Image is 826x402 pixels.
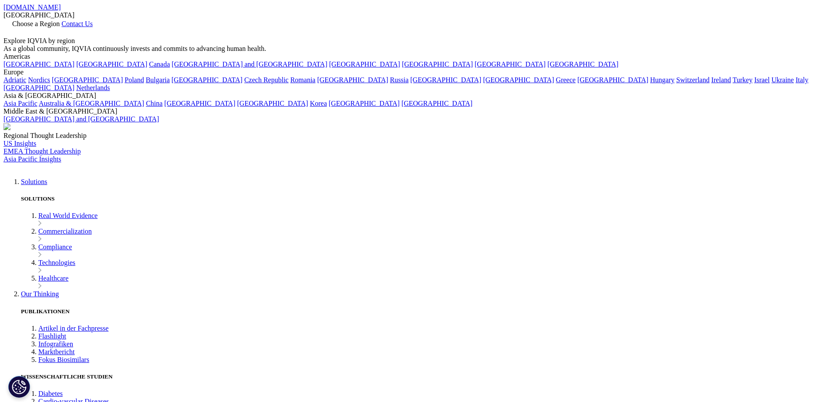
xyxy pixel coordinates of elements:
a: [GEOGRAPHIC_DATA] [401,100,472,107]
a: Hungary [650,76,674,84]
a: Healthcare [38,275,68,282]
a: [GEOGRAPHIC_DATA] [410,76,481,84]
a: [GEOGRAPHIC_DATA] [577,76,648,84]
a: US Insights [3,140,36,147]
a: Commercialization [38,228,92,235]
a: Nordics [28,76,50,84]
a: Asia Pacific Insights [3,155,61,163]
a: [GEOGRAPHIC_DATA] [329,100,400,107]
h5: WISSENSCHAFTLICHE STUDIEN [21,373,823,380]
a: [GEOGRAPHIC_DATA] [52,76,123,84]
a: Compliance [38,243,72,251]
a: Solutions [21,178,47,185]
a: [GEOGRAPHIC_DATA] [3,60,74,68]
a: Poland [125,76,144,84]
a: Fokus Biosimilars [38,356,89,363]
div: Middle East & [GEOGRAPHIC_DATA] [3,107,823,115]
a: China [146,100,162,107]
h5: PUBLIKATIONEN [21,308,823,315]
a: [GEOGRAPHIC_DATA] [164,100,235,107]
a: Israel [754,76,770,84]
a: Greece [556,76,576,84]
a: Marktbericht [38,348,75,355]
div: [GEOGRAPHIC_DATA] [3,11,823,19]
a: Switzerland [676,76,709,84]
a: Contact Us [61,20,93,27]
img: 2093_analyzing-data-using-big-screen-display-and-laptop.png [3,123,10,130]
a: [GEOGRAPHIC_DATA] [329,60,400,68]
a: [GEOGRAPHIC_DATA] [483,76,554,84]
a: [GEOGRAPHIC_DATA] [475,60,546,68]
a: Russia [390,76,409,84]
a: Adriatic [3,76,26,84]
a: Artikel in der Fachpresse [38,325,108,332]
a: Technologies [38,259,75,266]
div: Explore IQVIA by region [3,37,823,45]
a: Canada [149,60,170,68]
a: [GEOGRAPHIC_DATA] [237,100,308,107]
a: Flashlight [38,332,66,340]
a: [GEOGRAPHIC_DATA] [317,76,388,84]
div: Europe [3,68,823,76]
a: Australia & [GEOGRAPHIC_DATA] [39,100,144,107]
div: Americas [3,53,823,60]
a: Netherlands [76,84,110,91]
div: Regional Thought Leadership [3,132,823,140]
a: Turkey [732,76,752,84]
a: [GEOGRAPHIC_DATA] and [GEOGRAPHIC_DATA] [172,60,327,68]
a: Real World Evidence [38,212,98,219]
a: Czech Republic [244,76,289,84]
a: [GEOGRAPHIC_DATA] [76,60,147,68]
a: [GEOGRAPHIC_DATA] [172,76,243,84]
a: [GEOGRAPHIC_DATA] [402,60,473,68]
a: [DOMAIN_NAME] [3,3,61,11]
a: Asia Pacific [3,100,37,107]
a: [GEOGRAPHIC_DATA] [547,60,618,68]
a: EMEA Thought Leadership [3,147,81,155]
a: Korea [310,100,327,107]
a: Diabetes [38,390,63,397]
div: As a global community, IQVIA continuously invests and commits to advancing human health. [3,45,823,53]
h5: SOLUTIONS [21,195,823,202]
a: Infografiken [38,340,73,348]
a: Romania [290,76,316,84]
a: Ireland [711,76,731,84]
div: Asia & [GEOGRAPHIC_DATA] [3,92,823,100]
a: [GEOGRAPHIC_DATA] [3,84,74,91]
button: Cookie-Einstellungen [8,376,30,398]
a: Bulgaria [146,76,170,84]
a: Our Thinking [21,290,59,298]
a: Ukraine [772,76,794,84]
a: Italy [796,76,808,84]
span: Choose a Region [12,20,60,27]
a: [GEOGRAPHIC_DATA] and [GEOGRAPHIC_DATA] [3,115,159,123]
